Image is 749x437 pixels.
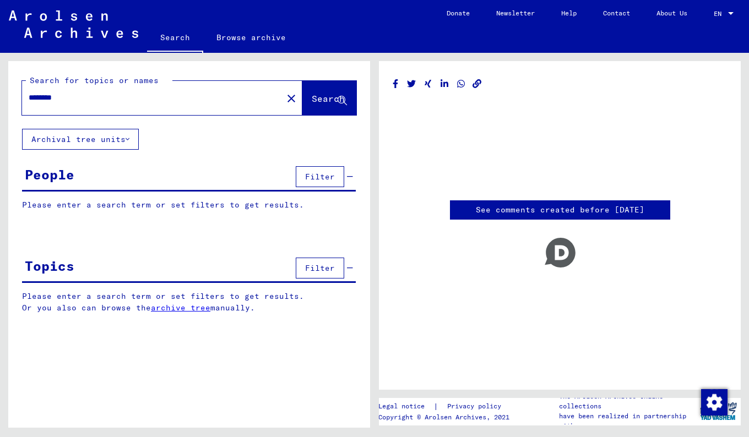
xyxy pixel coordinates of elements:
div: People [25,165,74,184]
img: yv_logo.png [698,397,739,425]
div: | [378,401,514,412]
span: Filter [305,172,335,182]
button: Filter [296,258,344,278]
div: Topics [25,256,74,276]
mat-label: Search for topics or names [30,75,159,85]
span: Filter [305,263,335,273]
button: Share on Facebook [390,77,401,91]
button: Share on Xing [422,77,434,91]
button: Share on WhatsApp [455,77,467,91]
a: archive tree [151,303,210,313]
p: Please enter a search term or set filters to get results. Or you also can browse the manually. [22,291,356,314]
a: Privacy policy [438,401,514,412]
img: Arolsen_neg.svg [9,10,138,38]
p: The Arolsen Archives online collections [559,391,696,411]
button: Search [302,81,356,115]
button: Filter [296,166,344,187]
a: Search [147,24,203,53]
button: Share on Twitter [406,77,417,91]
span: Search [312,93,345,104]
a: Legal notice [378,401,433,412]
a: See comments created before [DATE] [476,204,644,216]
img: Change consent [701,389,728,416]
span: EN [714,10,726,18]
button: Archival tree units [22,129,139,150]
p: Copyright © Arolsen Archives, 2021 [378,412,514,422]
p: have been realized in partnership with [559,411,696,431]
button: Clear [280,87,302,109]
mat-icon: close [285,92,298,105]
button: Copy link [471,77,483,91]
a: Browse archive [203,24,299,51]
button: Share on LinkedIn [439,77,451,91]
p: Please enter a search term or set filters to get results. [22,199,356,211]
